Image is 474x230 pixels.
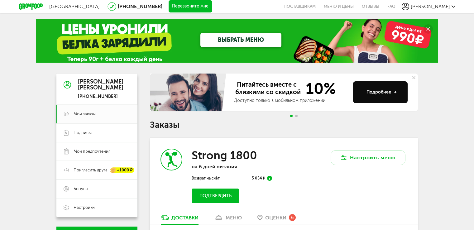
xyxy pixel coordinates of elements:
[74,186,88,192] span: Бонусы
[56,142,137,161] a: Мои предпочтения
[200,33,281,47] a: ВЫБРАТЬ МЕНЮ
[295,115,298,117] span: Go to slide 2
[118,3,162,9] a: [PHONE_NUMBER]
[290,115,293,117] span: Go to slide 1
[192,164,273,170] p: на 6 дней питания
[226,215,242,221] div: меню
[353,81,408,103] button: Подробнее
[331,150,405,165] button: Настроить меню
[192,149,257,162] h3: Strong 1800
[56,198,137,217] a: Настройки
[111,168,134,173] div: +1000 ₽
[74,149,110,154] span: Мои предпочтения
[150,121,418,129] h1: Заказы
[150,74,228,111] img: family-banner.579af9d.jpg
[74,205,95,210] span: Настройки
[49,3,100,9] span: [GEOGRAPHIC_DATA]
[56,180,137,198] a: Бонусы
[234,81,302,96] span: Питайтесь вместе с близкими со скидкой
[56,123,137,142] a: Подписка
[289,214,296,221] div: 6
[211,214,245,224] a: меню
[254,214,299,224] a: Оценки 6
[411,3,450,9] span: [PERSON_NAME]
[74,111,96,117] span: Мои заказы
[56,105,137,123] a: Мои заказы
[169,0,212,13] button: Перезвоните мне
[171,215,199,221] div: Доставки
[366,89,397,95] div: Подробнее
[192,189,239,203] button: Подтвердить
[192,175,221,181] div: Возврат на счёт
[74,130,93,136] span: Подписка
[302,81,336,96] span: 10%
[265,215,286,221] span: Оценки
[158,214,202,224] a: Доставки
[78,94,123,99] div: [PHONE_NUMBER]
[74,167,108,173] span: Пригласить друга
[78,79,123,91] div: [PERSON_NAME] [PERSON_NAME]
[234,98,348,104] div: Доступно только в мобильном приложении
[56,161,137,180] a: Пригласить друга +1000 ₽
[251,175,272,181] span: 5 054 ₽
